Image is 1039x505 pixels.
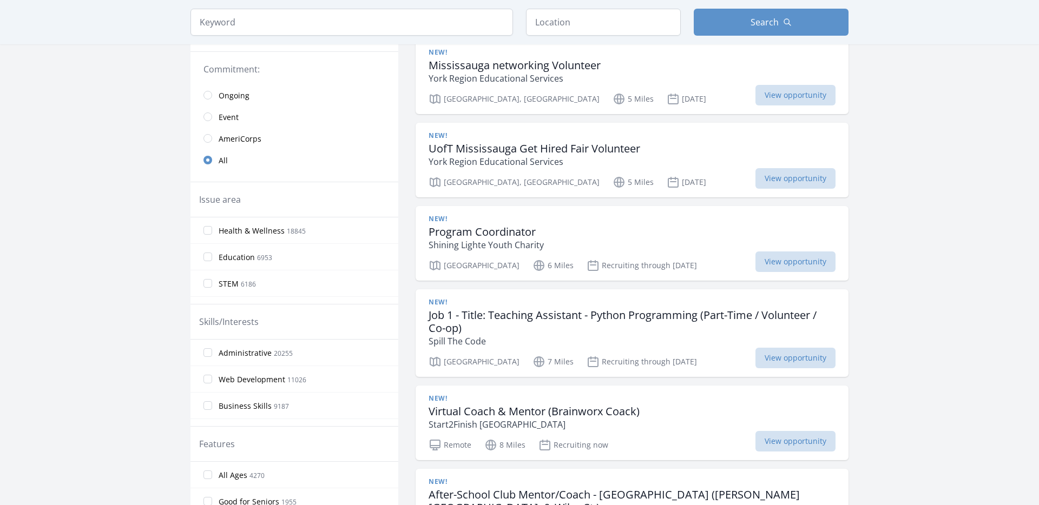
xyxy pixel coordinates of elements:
span: New! [429,215,447,223]
p: 8 Miles [484,438,525,451]
span: View opportunity [755,85,836,105]
h3: Mississauga networking Volunteer [429,59,601,72]
input: Business Skills 9187 [203,401,212,410]
p: Shining Lighte Youth Charity [429,238,544,251]
p: [DATE] [667,176,706,189]
span: AmeriCorps [219,134,261,144]
span: View opportunity [755,251,836,272]
input: STEM 6186 [203,279,212,288]
a: All [190,149,398,171]
p: [GEOGRAPHIC_DATA], [GEOGRAPHIC_DATA] [429,176,600,189]
p: [GEOGRAPHIC_DATA] [429,259,519,272]
p: Start2Finish [GEOGRAPHIC_DATA] [429,418,640,431]
p: Recruiting through [DATE] [587,259,697,272]
p: 7 Miles [532,355,574,368]
a: Ongoing [190,84,398,106]
span: New! [429,477,447,486]
p: [GEOGRAPHIC_DATA], [GEOGRAPHIC_DATA] [429,92,600,105]
p: 6 Miles [532,259,574,272]
span: New! [429,394,447,403]
p: [GEOGRAPHIC_DATA] [429,355,519,368]
span: Education [219,252,255,263]
input: Location [526,9,681,36]
span: 9187 [274,402,289,411]
button: Search [694,9,849,36]
h3: Virtual Coach & Mentor (Brainworx Coack) [429,405,640,418]
input: Web Development 11026 [203,375,212,383]
h3: Job 1 - Title: Teaching Assistant - Python Programming (Part-Time / Volunteer / Co-op) [429,309,836,335]
span: New! [429,48,447,57]
legend: Issue area [199,193,241,206]
legend: Commitment: [203,63,385,76]
legend: Skills/Interests [199,315,259,328]
a: New! UofT Mississauga Get Hired Fair Volunteer York Region Educational Services [GEOGRAPHIC_DATA]... [416,123,849,197]
input: All Ages 4270 [203,470,212,479]
span: Ongoing [219,90,249,101]
span: Health & Wellness [219,225,285,236]
span: Web Development [219,374,285,385]
span: Search [751,16,779,29]
p: York Region Educational Services [429,155,640,168]
input: Keyword [190,9,513,36]
span: Event [219,112,239,123]
p: Remote [429,438,471,451]
span: 18845 [287,227,306,236]
span: View opportunity [755,168,836,189]
p: Spill The Code [429,335,836,348]
span: 4270 [249,471,265,480]
span: 6186 [241,280,256,289]
a: New! Job 1 - Title: Teaching Assistant - Python Programming (Part-Time / Volunteer / Co-op) Spill... [416,289,849,377]
p: 5 Miles [613,92,654,105]
h3: UofT Mississauga Get Hired Fair Volunteer [429,142,640,155]
input: Education 6953 [203,252,212,261]
p: Recruiting through [DATE] [587,355,697,368]
a: Event [190,106,398,128]
span: All [219,155,228,166]
span: View opportunity [755,348,836,368]
h3: Program Coordinator [429,225,544,238]
span: 20255 [274,349,293,358]
p: [DATE] [667,92,706,105]
span: New! [429,298,447,307]
a: New! Virtual Coach & Mentor (Brainworx Coack) Start2Finish [GEOGRAPHIC_DATA] Remote 8 Miles Recru... [416,386,849,460]
span: New! [429,131,447,140]
input: Health & Wellness 18845 [203,226,212,235]
span: Administrative [219,348,272,358]
span: STEM [219,278,239,289]
span: 11026 [287,375,306,384]
legend: Features [199,437,235,450]
a: AmeriCorps [190,128,398,149]
span: All Ages [219,470,247,481]
p: 5 Miles [613,176,654,189]
span: View opportunity [755,431,836,451]
a: New! Program Coordinator Shining Lighte Youth Charity [GEOGRAPHIC_DATA] 6 Miles Recruiting throug... [416,206,849,281]
span: Business Skills [219,401,272,411]
p: York Region Educational Services [429,72,601,85]
p: Recruiting now [538,438,608,451]
a: New! Mississauga networking Volunteer York Region Educational Services [GEOGRAPHIC_DATA], [GEOGRA... [416,39,849,114]
input: Administrative 20255 [203,348,212,357]
span: 6953 [257,253,272,262]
